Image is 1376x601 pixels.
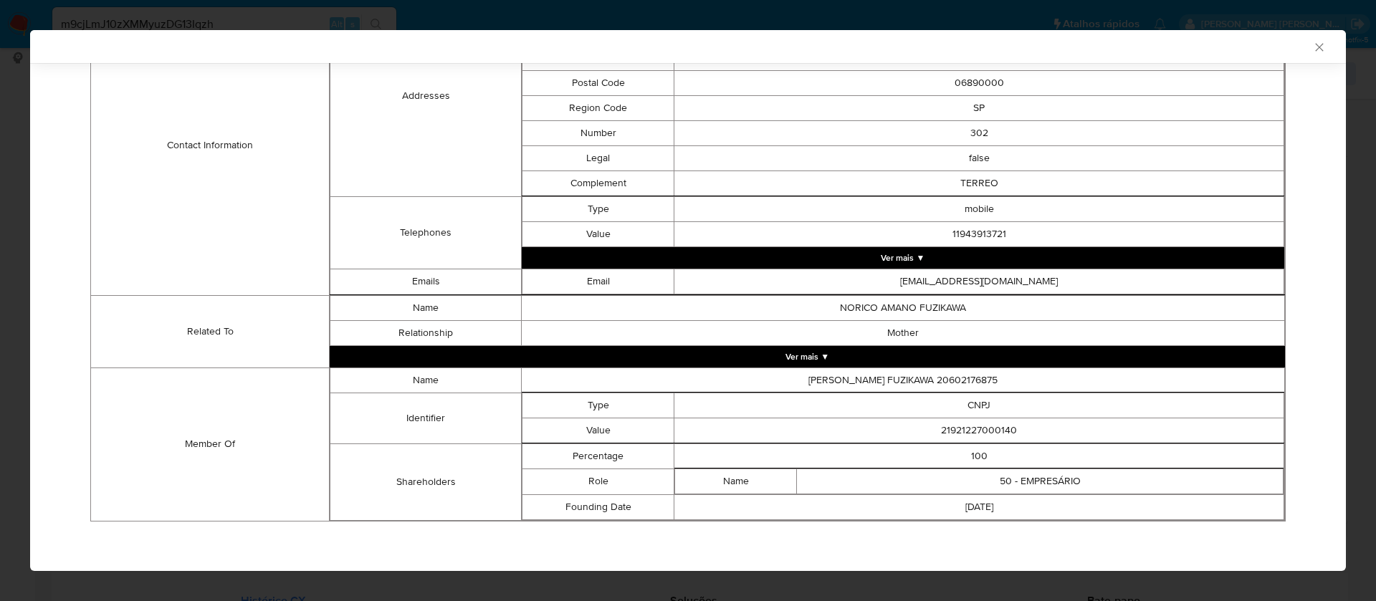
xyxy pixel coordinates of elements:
[521,320,1284,345] td: Mother
[522,145,674,170] td: Legal
[30,30,1346,571] div: closure-recommendation-modal
[674,120,1284,145] td: 302
[522,70,674,95] td: Postal Code
[330,196,521,269] td: Telephones
[330,367,521,393] td: Name
[522,443,674,468] td: Percentage
[522,468,674,494] td: Role
[522,196,674,221] td: Type
[522,418,674,443] td: Value
[521,295,1284,320] td: NORICO AMANO FUZIKAWA
[91,295,330,367] td: Related To
[330,393,521,443] td: Identifier
[522,494,674,519] td: Founding Date
[674,269,1284,294] td: [EMAIL_ADDRESS][DOMAIN_NAME]
[521,367,1284,393] td: [PERSON_NAME] FUZIKAWA 20602176875
[674,221,1284,246] td: 11943913721
[797,468,1284,494] td: 50 - EMPRESÁRIO
[674,393,1284,418] td: CNPJ
[522,269,674,294] td: Email
[674,196,1284,221] td: mobile
[522,170,674,196] td: Complement
[674,145,1284,170] td: false
[674,494,1284,519] td: [DATE]
[330,269,521,294] td: Emails
[674,170,1284,196] td: TERREO
[522,221,674,246] td: Value
[674,70,1284,95] td: 06890000
[91,367,330,521] td: Member Of
[330,346,1285,367] button: Expand array
[330,443,521,520] td: Shareholders
[1312,40,1325,53] button: Fechar a janela
[522,393,674,418] td: Type
[674,95,1284,120] td: SP
[675,468,797,494] td: Name
[330,320,521,345] td: Relationship
[674,418,1284,443] td: 21921227000140
[522,247,1284,269] button: Expand array
[522,120,674,145] td: Number
[522,95,674,120] td: Region Code
[674,443,1284,468] td: 100
[330,295,521,320] td: Name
